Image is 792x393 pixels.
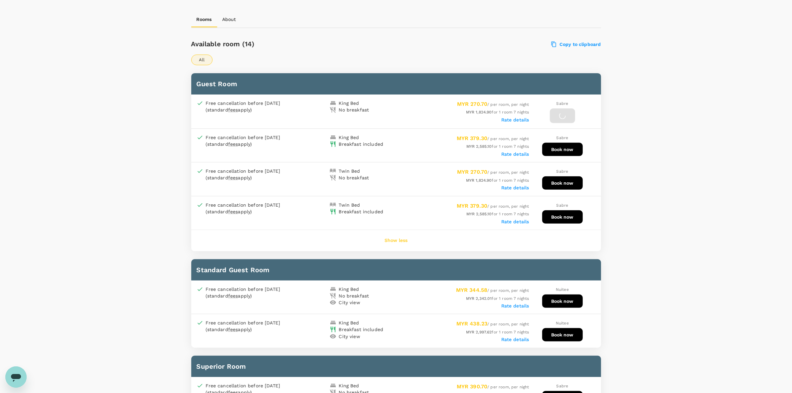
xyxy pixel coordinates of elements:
[206,286,296,299] div: Free cancellation before [DATE] (standard apply)
[197,361,596,372] h6: Superior Room
[228,107,238,112] span: fees
[542,176,583,190] button: Book now
[457,101,488,107] span: MYR 270.70
[339,333,360,340] div: City view
[466,178,529,183] span: for 1 room 7 nights
[501,151,529,157] label: Rate details
[339,326,384,333] div: Breakfast included
[191,39,429,49] h6: Available room (14)
[466,110,492,114] span: MYR 1,824.90
[339,168,360,174] div: Twin Bed
[556,287,569,292] span: Nuitee
[330,134,336,141] img: king-bed-icon
[457,136,529,141] span: / per room, per night
[339,106,369,113] div: No breakfast
[197,79,596,89] h6: Guest Room
[556,384,568,388] span: Sabre
[556,321,569,325] span: Nuitee
[330,286,336,293] img: king-bed-icon
[339,382,359,389] div: King Bed
[206,134,296,147] div: Free cancellation before [DATE] (standard apply)
[466,178,492,183] span: MYR 1,824.90
[457,135,488,141] span: MYR 379.30
[339,174,369,181] div: No breakfast
[542,295,583,308] button: Book now
[330,168,336,174] img: double-bed-icon
[197,16,212,23] p: Rooms
[466,212,492,216] span: MYR 2,585.10
[457,383,488,390] span: MYR 390.70
[5,366,27,388] iframe: Button to launch messaging window
[223,16,236,23] p: About
[339,208,384,215] div: Breakfast included
[375,233,417,249] button: Show less
[228,141,238,147] span: fees
[339,141,384,147] div: Breakfast included
[191,55,213,65] button: All
[466,212,529,216] span: for 1 room 7 nights
[456,320,488,327] span: MYR 438.23
[457,203,488,209] span: MYR 379.30
[456,288,529,293] span: / per room, per night
[330,202,336,208] img: double-bed-icon
[552,41,601,47] label: Copy to clipboard
[501,219,529,224] label: Rate details
[339,202,360,208] div: Twin Bed
[466,296,529,301] span: for 1 room 7 nights
[556,169,568,174] span: Sabre
[339,134,359,141] div: King Bed
[330,100,336,106] img: king-bed-icon
[206,168,296,181] div: Free cancellation before [DATE] (standard apply)
[456,322,529,326] span: / per room, per night
[542,143,583,156] button: Book now
[206,100,296,113] div: Free cancellation before [DATE] (standard apply)
[457,169,488,175] span: MYR 270.70
[466,296,492,301] span: MYR 2,342.01
[501,303,529,308] label: Rate details
[466,330,492,334] span: MYR 2,997.62
[339,100,359,106] div: King Bed
[457,385,529,389] span: / per room, per night
[456,287,488,293] span: MYR 344.58
[556,135,568,140] span: Sabre
[339,293,369,299] div: No breakfast
[228,209,238,214] span: fees
[228,327,238,332] span: fees
[501,185,529,190] label: Rate details
[228,293,238,298] span: fees
[228,175,238,180] span: fees
[466,144,529,149] span: for 1 room 7 nights
[466,144,492,149] span: MYR 2,585.10
[501,337,529,342] label: Rate details
[339,286,359,293] div: King Bed
[457,204,529,209] span: / per room, per night
[330,319,336,326] img: king-bed-icon
[457,102,529,107] span: / per room, per night
[501,117,529,122] label: Rate details
[206,319,296,333] div: Free cancellation before [DATE] (standard apply)
[466,110,529,114] span: for 1 room 7 nights
[542,210,583,224] button: Book now
[466,330,529,334] span: for 1 room 7 nights
[542,328,583,341] button: Book now
[206,202,296,215] div: Free cancellation before [DATE] (standard apply)
[330,382,336,389] img: king-bed-icon
[457,170,529,175] span: / per room, per night
[556,101,568,106] span: Sabre
[197,265,596,275] h6: Standard Guest Room
[556,203,568,208] span: Sabre
[339,319,359,326] div: King Bed
[339,299,360,306] div: City view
